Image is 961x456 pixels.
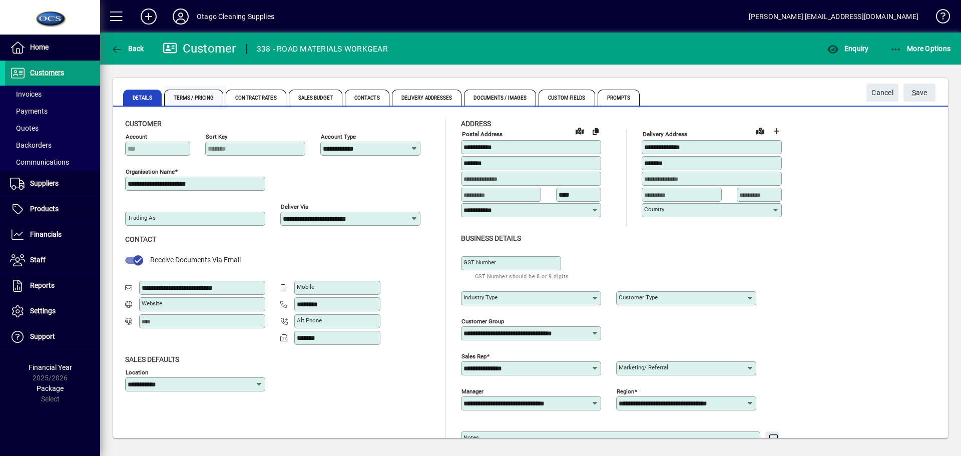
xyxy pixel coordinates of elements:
[928,2,948,35] a: Knowledge Base
[10,90,42,98] span: Invoices
[619,294,658,301] mat-label: Customer type
[30,43,49,51] span: Home
[108,40,147,58] button: Back
[133,8,165,26] button: Add
[125,235,156,243] span: Contact
[475,270,569,282] mat-hint: GST Number should be 8 or 9 digits
[289,90,342,106] span: Sales Budget
[463,434,479,441] mat-label: Notes
[903,84,935,102] button: Save
[619,364,668,371] mat-label: Marketing/ Referral
[824,40,871,58] button: Enquiry
[5,154,100,171] a: Communications
[5,35,100,60] a: Home
[10,124,39,132] span: Quotes
[461,387,484,394] mat-label: Manager
[871,85,893,101] span: Cancel
[463,294,498,301] mat-label: Industry type
[598,90,640,106] span: Prompts
[142,300,162,307] mat-label: Website
[572,123,588,139] a: View on map
[461,317,504,324] mat-label: Customer group
[10,158,69,166] span: Communications
[206,133,227,140] mat-label: Sort key
[281,203,308,210] mat-label: Deliver via
[539,90,595,106] span: Custom Fields
[321,133,356,140] mat-label: Account Type
[5,222,100,247] a: Financials
[30,307,56,315] span: Settings
[912,85,927,101] span: ave
[125,355,179,363] span: Sales defaults
[5,197,100,222] a: Products
[345,90,389,106] span: Contacts
[123,90,162,106] span: Details
[29,363,72,371] span: Financial Year
[165,8,197,26] button: Profile
[5,171,100,196] a: Suppliers
[37,384,64,392] span: Package
[126,368,148,375] mat-label: Location
[464,90,536,106] span: Documents / Images
[128,214,156,221] mat-label: Trading as
[10,107,48,115] span: Payments
[163,41,236,57] div: Customer
[5,273,100,298] a: Reports
[5,248,100,273] a: Staff
[5,86,100,103] a: Invoices
[827,45,868,53] span: Enquiry
[887,40,953,58] button: More Options
[297,317,322,324] mat-label: Alt Phone
[126,133,147,140] mat-label: Account
[150,256,241,264] span: Receive Documents Via Email
[100,40,155,58] app-page-header-button: Back
[461,234,521,242] span: Business details
[617,387,634,394] mat-label: Region
[644,206,664,213] mat-label: Country
[890,45,951,53] span: More Options
[30,256,46,264] span: Staff
[30,179,59,187] span: Suppliers
[226,90,286,106] span: Contract Rates
[30,332,55,340] span: Support
[588,123,604,139] button: Copy to Delivery address
[126,168,175,175] mat-label: Organisation name
[297,283,314,290] mat-label: Mobile
[197,9,274,25] div: Otago Cleaning Supplies
[392,90,462,106] span: Delivery Addresses
[912,89,916,97] span: S
[866,84,898,102] button: Cancel
[5,324,100,349] a: Support
[463,259,496,266] mat-label: GST Number
[768,123,784,139] button: Choose address
[461,120,491,128] span: Address
[111,45,144,53] span: Back
[30,69,64,77] span: Customers
[5,103,100,120] a: Payments
[5,120,100,137] a: Quotes
[5,137,100,154] a: Backorders
[752,123,768,139] a: View on map
[30,281,55,289] span: Reports
[461,352,487,359] mat-label: Sales rep
[125,120,162,128] span: Customer
[30,205,59,213] span: Products
[257,41,388,57] div: 338 - ROAD MATERIALS WORKGEAR
[5,299,100,324] a: Settings
[30,230,62,238] span: Financials
[10,141,52,149] span: Backorders
[164,90,224,106] span: Terms / Pricing
[749,9,918,25] div: [PERSON_NAME] [EMAIL_ADDRESS][DOMAIN_NAME]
